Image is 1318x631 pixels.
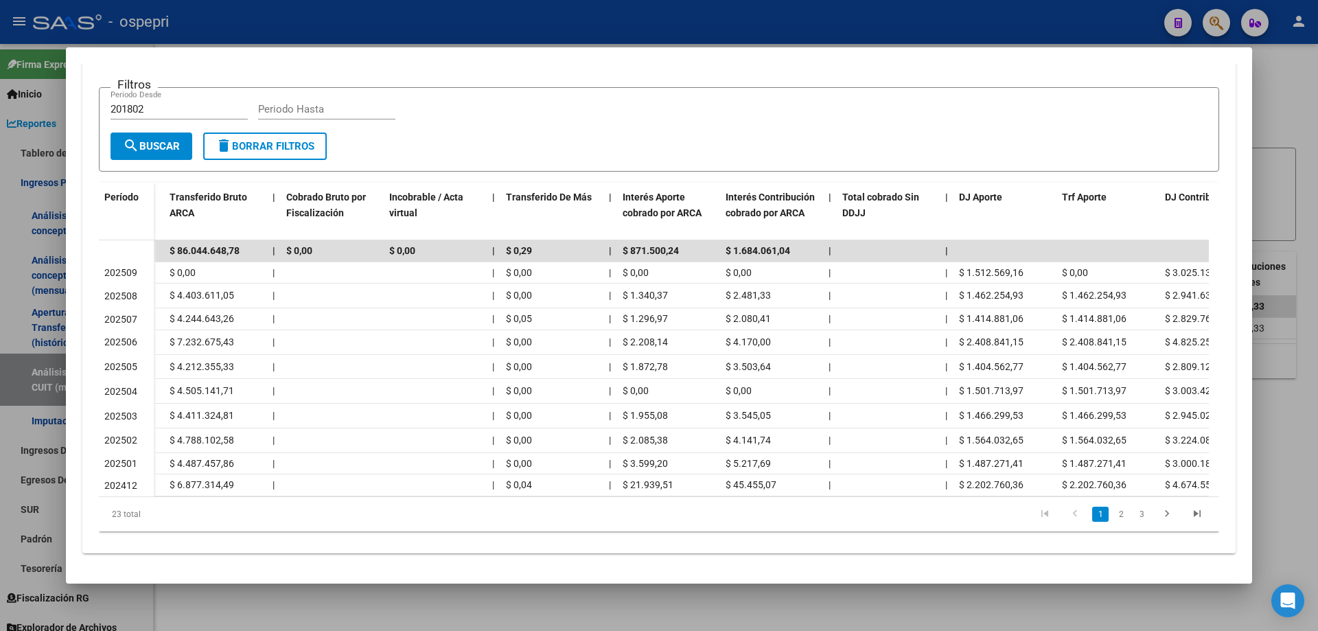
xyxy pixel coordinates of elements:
button: Buscar [111,133,192,160]
datatable-header-cell: | [940,183,953,243]
span: $ 2.085,38 [623,435,668,446]
span: $ 0,00 [726,267,752,278]
span: Interés Aporte cobrado por ARCA [623,192,702,218]
span: $ 0,00 [506,361,532,372]
span: $ 1.487.271,41 [959,458,1024,469]
span: $ 4.674.554,09 [1165,479,1229,490]
span: $ 1.414.881,06 [1062,313,1126,324]
span: | [273,313,275,324]
span: $ 5.217,69 [726,458,771,469]
span: $ 4.788.102,58 [170,435,234,446]
span: $ 2.408.841,15 [1062,336,1126,347]
span: | [609,458,611,469]
span: | [945,385,947,396]
span: Borrar Filtros [216,140,314,152]
span: | [609,267,611,278]
span: Cobrado Bruto por Fiscalización [286,192,366,218]
mat-icon: delete [216,137,232,154]
span: | [609,290,611,301]
span: $ 2.202.760,36 [1062,479,1126,490]
span: | [492,458,494,469]
datatable-header-cell: Transferido De Más [500,183,603,243]
span: | [829,479,831,490]
span: | [273,435,275,446]
span: $ 6.877.314,49 [170,479,234,490]
span: | [492,192,495,203]
span: | [273,290,275,301]
span: | [609,410,611,421]
span: $ 2.809.125,54 [1165,361,1229,372]
span: $ 0,00 [506,435,532,446]
span: Período [104,192,139,203]
span: $ 1.564.032,65 [959,435,1024,446]
li: page 3 [1131,503,1152,526]
span: | [492,410,494,421]
span: | [829,290,831,301]
span: | [829,192,831,203]
span: | [609,435,611,446]
span: $ 4.403.611,05 [170,290,234,301]
span: $ 0,00 [623,267,649,278]
span: $ 0,00 [506,458,532,469]
span: $ 0,00 [623,385,649,396]
span: | [945,313,947,324]
span: $ 1.404.562,77 [1062,361,1126,372]
span: | [945,336,947,347]
datatable-header-cell: | [487,183,500,243]
span: | [273,479,275,490]
span: | [492,385,494,396]
span: 202507 [104,314,137,325]
span: 202503 [104,411,137,422]
span: | [492,336,494,347]
span: | [829,458,831,469]
span: $ 1.466.299,53 [1062,410,1126,421]
span: | [829,313,831,324]
span: $ 1.414.881,06 [959,313,1024,324]
span: 202501 [104,458,137,469]
span: $ 3.599,20 [623,458,668,469]
span: $ 1.462.254,93 [1062,290,1126,301]
a: go to last page [1184,507,1210,522]
span: | [492,313,494,324]
span: 202505 [104,361,137,372]
div: 23 total [99,497,321,531]
a: go to previous page [1062,507,1088,522]
span: Interés Contribución cobrado por ARCA [726,192,815,218]
span: | [945,435,947,446]
span: | [609,385,611,396]
span: $ 1.955,08 [623,410,668,421]
span: $ 4.505.141,71 [170,385,234,396]
span: $ 3.025.138,33 [1165,267,1229,278]
span: $ 21.939,51 [623,479,673,490]
span: | [945,245,948,256]
span: 202509 [104,267,137,278]
span: $ 4.170,00 [726,336,771,347]
span: | [945,361,947,372]
span: $ 1.501.713,97 [959,385,1024,396]
span: $ 4.212.355,33 [170,361,234,372]
datatable-header-cell: | [603,183,617,243]
span: $ 3.503,64 [726,361,771,372]
span: | [273,336,275,347]
span: $ 2.941.636,73 [1165,290,1229,301]
span: | [829,385,831,396]
a: 2 [1113,507,1129,522]
span: $ 0,00 [506,290,532,301]
span: $ 1.684.061,04 [726,245,790,256]
span: $ 3.000.186,45 [1165,458,1229,469]
datatable-header-cell: Interés Aporte cobrado por ARCA [617,183,720,243]
span: $ 0,00 [286,245,312,256]
span: DJ Aporte [959,192,1002,203]
span: Incobrable / Acta virtual [389,192,463,218]
span: | [273,458,275,469]
datatable-header-cell: Período [99,183,154,240]
span: $ 0,00 [170,267,196,278]
span: $ 2.829.762,15 [1165,313,1229,324]
li: page 1 [1090,503,1111,526]
span: | [945,410,947,421]
span: | [945,192,948,203]
span: | [492,267,494,278]
datatable-header-cell: Incobrable / Acta virtual [384,183,487,243]
span: $ 1.404.562,77 [959,361,1024,372]
span: $ 0,00 [726,385,752,396]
